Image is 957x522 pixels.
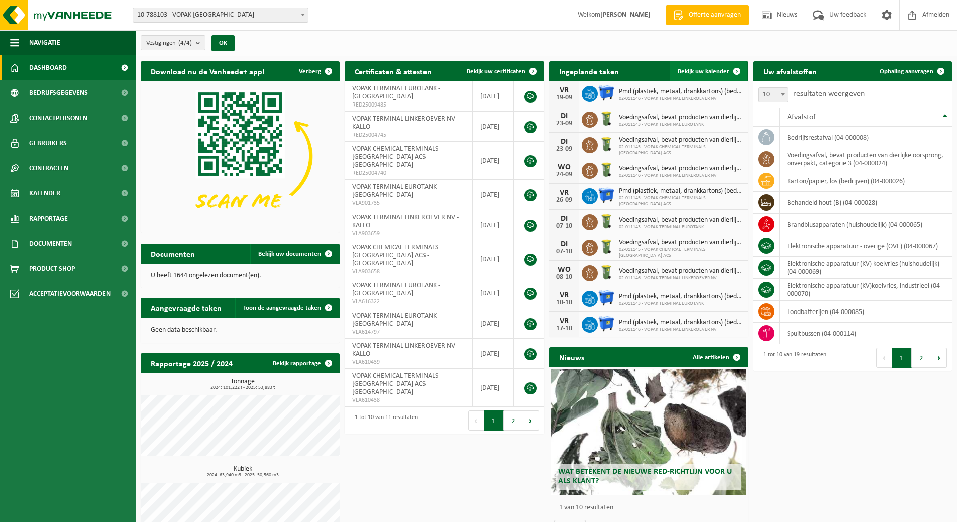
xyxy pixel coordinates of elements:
[554,299,574,306] div: 10-10
[549,347,594,367] h2: Nieuws
[352,115,459,131] span: VOPAK TERMINAL LINKEROEVER NV - KALLO
[146,378,340,390] h3: Tonnage
[554,223,574,230] div: 07-10
[504,410,523,431] button: 2
[473,369,514,407] td: [DATE]
[598,264,615,281] img: WB-0140-HPE-GN-50
[554,215,574,223] div: DI
[678,68,729,75] span: Bekijk uw kalender
[473,180,514,210] td: [DATE]
[146,466,340,478] h3: Kubiek
[892,348,912,368] button: 1
[29,106,87,131] span: Contactpersonen
[29,281,111,306] span: Acceptatievoorwaarden
[29,80,88,106] span: Bedrijfsgegevens
[484,410,504,431] button: 1
[619,122,743,128] span: 02-011143 - VOPAK TERMINAL EUROTANK
[619,301,743,307] span: 02-011143 - VOPAK TERMINAL EUROTANK
[598,289,615,306] img: WB-1100-HPE-BE-01
[598,238,615,255] img: WB-0140-HPE-GN-50
[758,347,826,369] div: 1 tot 10 van 19 resultaten
[178,40,192,46] count: (4/4)
[141,244,205,263] h2: Documenten
[352,199,465,207] span: VLA901735
[554,163,574,171] div: WO
[352,101,465,109] span: RED25009485
[931,348,947,368] button: Next
[141,353,243,373] h2: Rapportage 2025 / 2024
[598,315,615,332] img: WB-1100-HPE-BE-01
[554,94,574,101] div: 19-09
[141,61,275,81] h2: Download nu de Vanheede+ app!
[29,256,75,281] span: Product Shop
[559,504,743,511] p: 1 van 10 resultaten
[598,187,615,204] img: WB-1100-HPE-BE-01
[352,298,465,306] span: VLA616322
[265,353,339,373] a: Bekijk rapportage
[211,35,235,51] button: OK
[146,385,340,390] span: 2024: 101,222 t - 2025: 53,883 t
[619,144,743,156] span: 02-011145 - VOPAK CHEMICAL TERMINALS [GEOGRAPHIC_DATA] ACS
[619,195,743,207] span: 02-011145 - VOPAK CHEMICAL TERMINALS [GEOGRAPHIC_DATA] ACS
[554,138,574,146] div: DI
[598,213,615,230] img: WB-0140-HPE-GN-50
[29,131,67,156] span: Gebruikers
[619,114,743,122] span: Voedingsafval, bevat producten van dierlijke oorsprong, onverpakt, categorie 3
[352,328,465,336] span: VLA614797
[29,231,72,256] span: Documenten
[554,240,574,248] div: DI
[141,35,205,50] button: Vestigingen(4/4)
[352,131,465,139] span: RED25004745
[258,251,321,257] span: Bekijk uw documenten
[619,319,743,327] span: Pmd (plastiek, metaal, drankkartons) (bedrijven)
[352,85,440,100] span: VOPAK TERMINAL EUROTANK - [GEOGRAPHIC_DATA]
[598,84,615,101] img: WB-1100-HPE-BE-01
[459,61,543,81] a: Bekijk uw certificaten
[554,291,574,299] div: VR
[619,327,743,333] span: 02-011146 - VOPAK TERMINAL LINKEROEVER NV
[600,11,651,19] strong: [PERSON_NAME]
[29,206,68,231] span: Rapportage
[780,279,952,301] td: elektronische apparatuur (KV)koelvries, industrieel (04-000070)
[146,36,192,51] span: Vestigingen
[554,248,574,255] div: 07-10
[291,61,339,81] button: Verberg
[619,173,743,179] span: 02-011146 - VOPAK TERMINAL LINKEROEVER NV
[549,61,629,81] h2: Ingeplande taken
[352,268,465,276] span: VLA903658
[473,81,514,112] td: [DATE]
[243,305,321,311] span: Toon de aangevraagde taken
[780,170,952,192] td: karton/papier, los (bedrijven) (04-000026)
[912,348,931,368] button: 2
[554,189,574,197] div: VR
[133,8,308,22] span: 10-788103 - VOPAK BELGIUM
[352,342,459,358] span: VOPAK TERMINAL LINKEROEVER NV - KALLO
[352,282,440,297] span: VOPAK TERMINAL EUROTANK - [GEOGRAPHIC_DATA]
[29,156,68,181] span: Contracten
[619,88,743,96] span: Pmd (plastiek, metaal, drankkartons) (bedrijven)
[558,468,732,485] span: Wat betekent de nieuwe RED-richtlijn voor u als klant?
[473,308,514,339] td: [DATE]
[780,127,952,148] td: bedrijfsrestafval (04-000008)
[352,230,465,238] span: VLA903659
[598,136,615,153] img: WB-0140-HPE-GN-50
[780,192,952,214] td: behandeld hout (B) (04-000028)
[619,239,743,247] span: Voedingsafval, bevat producten van dierlijke oorsprong, onverpakt, categorie 3
[619,275,743,281] span: 02-011146 - VOPAK TERMINAL LINKEROEVER NV
[619,293,743,301] span: Pmd (plastiek, metaal, drankkartons) (bedrijven)
[670,61,747,81] a: Bekijk uw kalender
[133,8,308,23] span: 10-788103 - VOPAK BELGIUM
[554,171,574,178] div: 24-09
[350,409,418,432] div: 1 tot 10 van 11 resultaten
[352,169,465,177] span: RED25004740
[780,257,952,279] td: elektronische apparatuur (KV) koelvries (huishoudelijk) (04-000069)
[29,30,60,55] span: Navigatie
[554,197,574,204] div: 26-09
[141,81,340,231] img: Download de VHEPlus App
[352,372,438,396] span: VOPAK CHEMICAL TERMINALS [GEOGRAPHIC_DATA] ACS - [GEOGRAPHIC_DATA]
[780,323,952,344] td: spuitbussen (04-000114)
[780,214,952,235] td: brandblusapparaten (huishoudelijk) (04-000065)
[473,142,514,180] td: [DATE]
[250,244,339,264] a: Bekijk uw documenten
[151,327,330,334] p: Geen data beschikbaar.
